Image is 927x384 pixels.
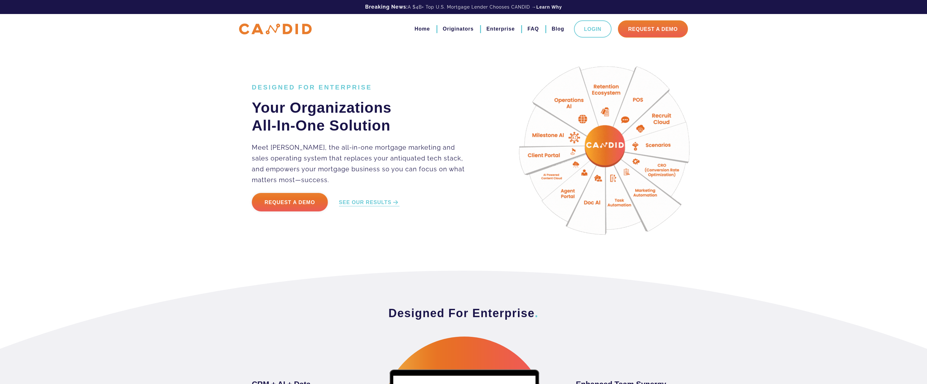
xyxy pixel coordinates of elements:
[339,199,400,206] a: SEE OUR RESULTS
[252,306,675,321] h3: Designed For Enterprise
[618,20,688,38] a: Request A Demo
[504,48,711,255] img: Candid Hero Image
[536,4,562,10] a: Learn Why
[252,193,328,211] a: Request a Demo
[486,24,515,34] a: Enterprise
[552,24,564,34] a: Blog
[414,24,430,34] a: Home
[252,142,472,185] p: Meet [PERSON_NAME], the all-in-one mortgage marketing and sales operating system that replaces yo...
[239,24,312,35] img: CANDID APP
[365,4,408,10] b: Breaking News:
[443,24,474,34] a: Originators
[252,99,472,134] h2: Your Organizations All-In-One Solution
[535,307,539,320] span: .
[527,24,539,34] a: FAQ
[252,83,472,91] h1: DESIGNED FOR ENTERPRISE
[574,20,612,38] a: Login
